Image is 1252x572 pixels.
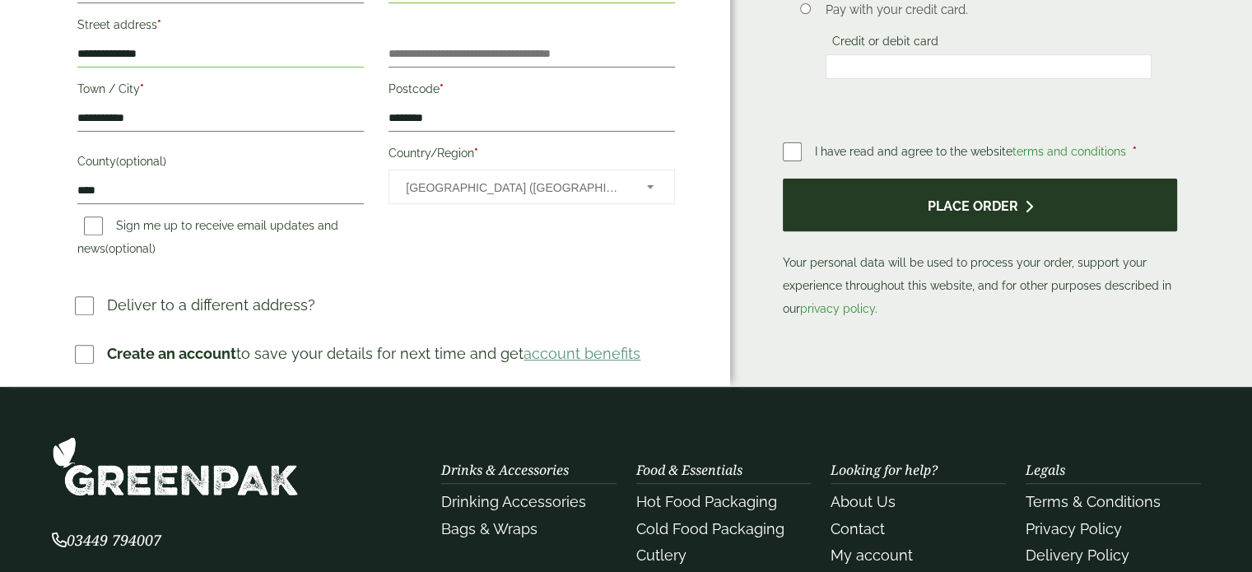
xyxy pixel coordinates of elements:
[116,155,166,168] span: (optional)
[157,18,161,31] abbr: required
[831,546,913,564] a: My account
[1012,145,1126,158] a: terms and conditions
[636,520,784,537] a: Cold Food Packaging
[84,216,103,235] input: Sign me up to receive email updates and news(optional)
[1026,546,1129,564] a: Delivery Policy
[815,145,1129,158] span: I have read and agree to the website
[77,150,364,178] label: County
[140,82,144,95] abbr: required
[389,142,675,170] label: Country/Region
[77,219,338,260] label: Sign me up to receive email updates and news
[636,493,777,510] a: Hot Food Packaging
[831,59,1147,74] iframe: Secure card payment input frame
[441,520,538,537] a: Bags & Wraps
[636,546,687,564] a: Cutlery
[474,146,478,160] abbr: required
[406,170,625,205] span: United Kingdom (UK)
[52,533,161,549] a: 03449 794007
[105,242,156,255] span: (optional)
[783,179,1177,232] button: Place order
[440,82,444,95] abbr: required
[1133,145,1137,158] abbr: required
[800,302,875,315] a: privacy policy
[1026,520,1122,537] a: Privacy Policy
[826,35,945,53] label: Credit or debit card
[107,342,640,365] p: to save your details for next time and get
[52,530,161,550] span: 03449 794007
[831,520,885,537] a: Contact
[831,493,896,510] a: About Us
[107,294,315,316] p: Deliver to a different address?
[77,13,364,41] label: Street address
[441,493,586,510] a: Drinking Accessories
[524,345,640,362] a: account benefits
[107,345,236,362] strong: Create an account
[826,1,1152,19] p: Pay with your credit card.
[389,170,675,204] span: Country/Region
[389,77,675,105] label: Postcode
[1026,493,1161,510] a: Terms & Conditions
[783,179,1177,321] p: Your personal data will be used to process your order, support your experience throughout this we...
[77,77,364,105] label: Town / City
[52,436,299,496] img: GreenPak Supplies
